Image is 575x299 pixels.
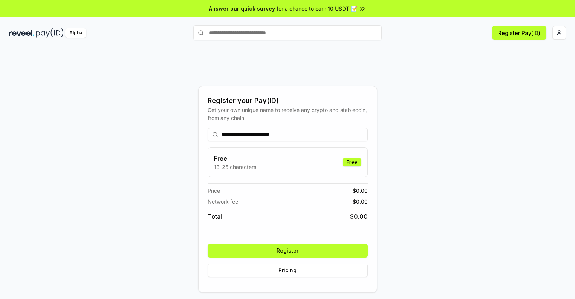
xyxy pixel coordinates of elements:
[208,264,368,277] button: Pricing
[343,158,361,166] div: Free
[350,212,368,221] span: $ 0.00
[208,244,368,258] button: Register
[36,28,64,38] img: pay_id
[208,95,368,106] div: Register your Pay(ID)
[208,198,238,205] span: Network fee
[353,198,368,205] span: $ 0.00
[208,106,368,122] div: Get your own unique name to receive any crypto and stablecoin, from any chain
[214,163,256,171] p: 13-25 characters
[208,187,220,195] span: Price
[214,154,256,163] h3: Free
[492,26,546,40] button: Register Pay(ID)
[9,28,34,38] img: reveel_dark
[209,5,275,12] span: Answer our quick survey
[353,187,368,195] span: $ 0.00
[277,5,357,12] span: for a chance to earn 10 USDT 📝
[208,212,222,221] span: Total
[65,28,86,38] div: Alpha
